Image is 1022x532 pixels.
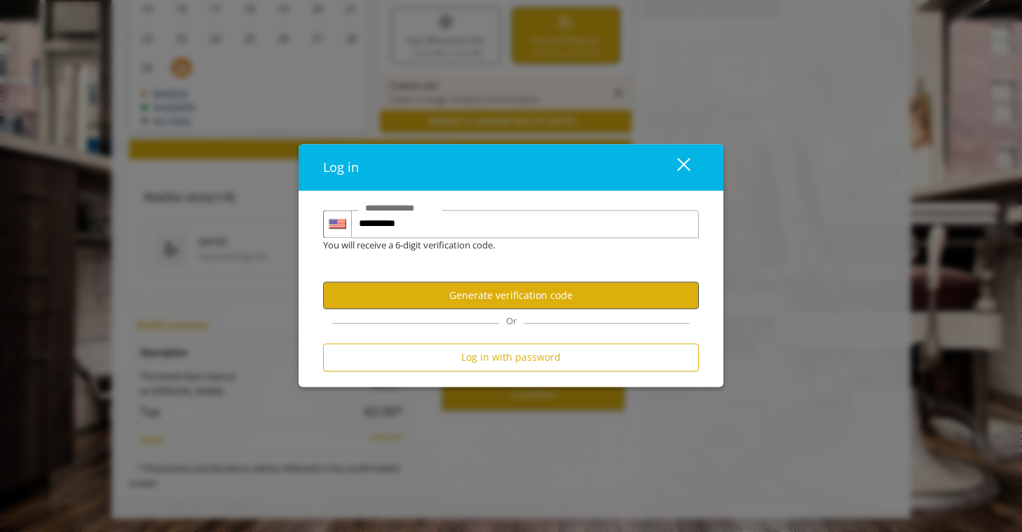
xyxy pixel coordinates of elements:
div: Country [323,210,351,238]
div: You will receive a 6-digit verification code. [313,238,688,253]
span: Log in [323,159,359,175]
button: Generate verification code [323,282,699,310]
button: close dialog [651,153,699,182]
span: Or [499,315,524,328]
button: Log in with password [323,344,699,371]
div: close dialog [661,157,689,178]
